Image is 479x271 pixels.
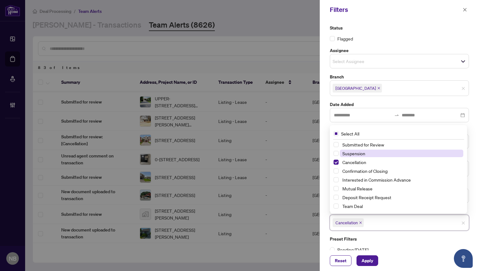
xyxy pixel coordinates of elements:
[339,130,362,137] span: Select All
[340,194,463,201] span: Deposit Receipt Request
[342,159,366,165] span: Cancellation
[342,151,365,156] span: Suspension
[330,73,469,80] label: Branch
[394,113,399,118] span: to
[340,202,463,210] span: Team Deal
[340,158,463,166] span: Cancellation
[340,141,463,148] span: Submitted for Review
[330,5,461,14] div: Filters
[334,160,339,165] span: Select Cancellation
[334,177,339,182] span: Select Interested in Commission Advance
[333,218,364,227] span: Cancellation
[342,177,411,183] span: Interested in Commission Advance
[335,246,371,253] span: Pending [DATE]
[454,249,473,268] button: Open asap
[330,236,469,242] label: Preset Filters
[334,142,339,147] span: Select Submitted for Review
[394,113,399,118] span: swap-right
[335,256,346,266] span: Reset
[335,85,376,91] span: [GEOGRAPHIC_DATA]
[463,8,467,12] span: close
[342,186,373,191] span: Mutual Release
[334,195,339,200] span: Select Deposit Receipt Request
[359,221,362,224] span: close
[340,150,463,157] span: Suspension
[340,176,463,183] span: Interested in Commission Advance
[342,168,388,174] span: Confirmation of Closing
[334,186,339,191] span: Select Mutual Release
[461,87,465,90] span: close
[461,221,465,225] span: close
[334,168,339,173] span: Select Confirmation of Closing
[334,151,339,156] span: Select Suspension
[334,204,339,209] span: Select Team Deal
[362,256,373,266] span: Apply
[333,84,382,93] span: Burlington
[342,194,391,200] span: Deposit Receipt Request
[342,203,363,209] span: Team Deal
[330,101,469,108] label: Date Added
[377,87,380,90] span: close
[357,255,378,266] button: Apply
[330,47,469,54] label: Assignee
[342,142,384,147] span: Submitted for Review
[340,167,463,175] span: Confirmation of Closing
[340,185,463,192] span: Mutual Release
[330,24,469,31] label: Status
[335,220,358,226] span: Cancellation
[330,255,351,266] button: Reset
[337,35,353,42] span: Flagged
